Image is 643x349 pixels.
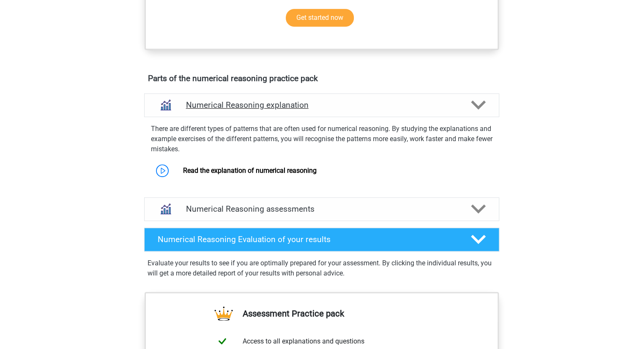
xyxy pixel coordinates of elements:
[141,228,503,251] a: Numerical Reasoning Evaluation of your results
[186,100,457,110] h4: Numerical Reasoning explanation
[155,94,176,116] img: numerical reasoning explanations
[141,93,503,117] a: explanations Numerical Reasoning explanation
[158,234,457,244] h4: Numerical Reasoning Evaluation of your results
[151,124,493,154] p: There are different types of patterns that are often used for numerical reasoning. By studying th...
[148,258,496,278] p: Evaluate your results to see if you are optimally prepared for your assessment. By clicking the i...
[141,197,503,221] a: assessments Numerical Reasoning assessments
[155,198,176,220] img: numerical reasoning assessments
[186,204,457,214] h4: Numerical Reasoning assessments
[148,74,495,83] h4: Parts of the numerical reasoning practice pack
[286,9,354,27] a: Get started now
[183,166,317,174] a: Read the explanation of numerical reasoning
